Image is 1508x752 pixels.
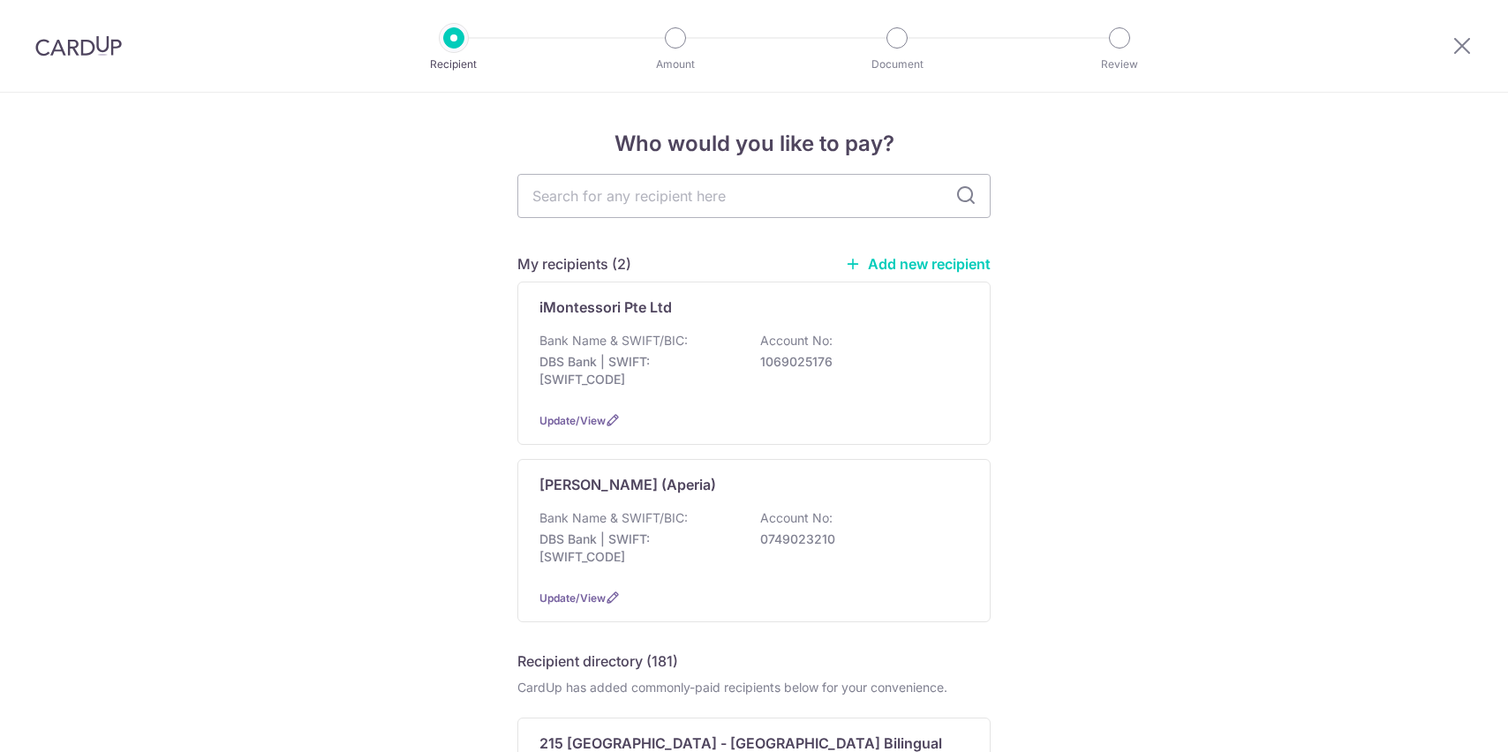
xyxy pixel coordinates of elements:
a: Update/View [539,591,606,605]
p: Bank Name & SWIFT/BIC: [539,509,688,527]
p: 0749023210 [760,530,958,548]
a: Add new recipient [845,255,991,273]
p: DBS Bank | SWIFT: [SWIFT_CODE] [539,353,737,388]
p: iMontessori Pte Ltd [539,297,672,318]
p: Account No: [760,509,833,527]
p: Bank Name & SWIFT/BIC: [539,332,688,350]
h5: My recipients (2) [517,253,631,274]
h4: Who would you like to pay? [517,128,991,160]
a: Update/View [539,414,606,427]
p: Recipient [388,56,519,73]
p: Document [832,56,962,73]
p: Account No: [760,332,833,350]
p: Amount [610,56,741,73]
h5: Recipient directory (181) [517,650,678,672]
input: Search for any recipient here [517,174,991,218]
p: 1069025176 [760,353,958,371]
p: [PERSON_NAME] (Aperia) [539,474,716,495]
p: DBS Bank | SWIFT: [SWIFT_CODE] [539,530,737,566]
div: CardUp has added commonly-paid recipients below for your convenience. [517,679,991,696]
img: CardUp [35,35,122,56]
p: Review [1054,56,1185,73]
iframe: Opens a widget where you can find more information [1394,699,1490,743]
